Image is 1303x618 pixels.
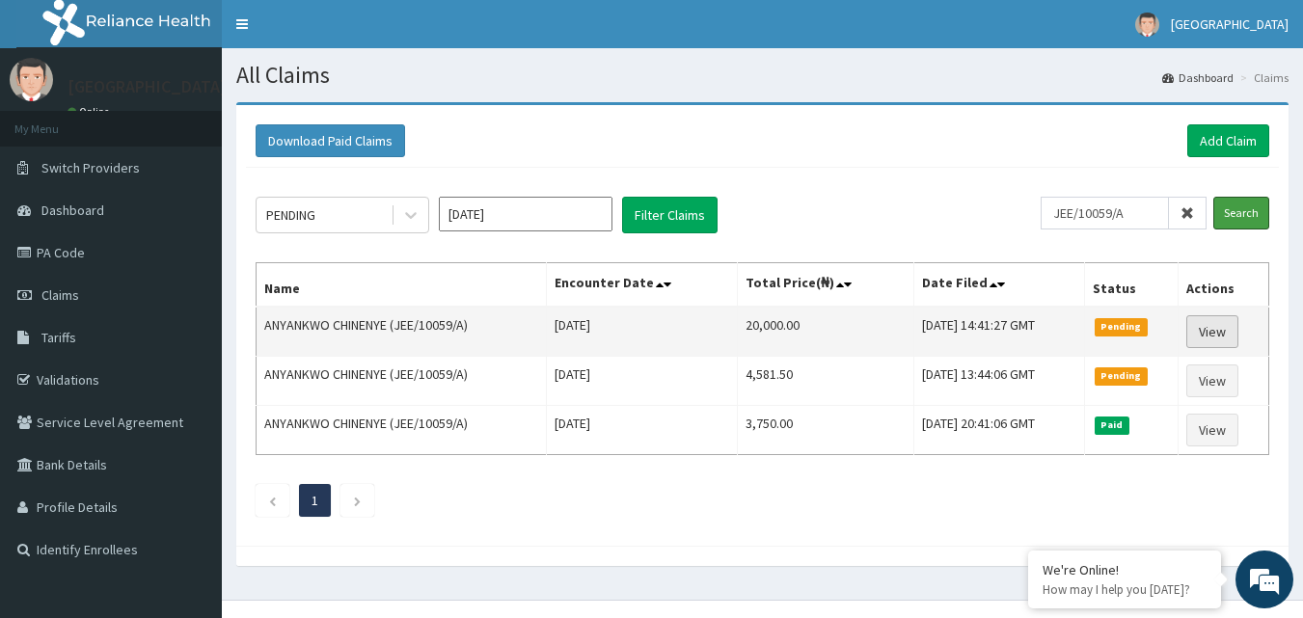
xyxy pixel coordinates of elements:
span: Pending [1095,318,1148,336]
span: Paid [1095,416,1129,434]
div: PENDING [266,205,315,225]
button: Download Paid Claims [256,124,405,157]
th: Name [257,263,547,308]
img: User Image [10,58,53,101]
td: [DATE] [546,357,737,406]
th: Date Filed [914,263,1085,308]
p: How may I help you today? [1043,581,1207,598]
input: Search [1213,197,1269,229]
td: [DATE] [546,307,737,357]
li: Claims [1235,69,1289,86]
input: Search by HMO ID [1041,197,1169,229]
div: Minimize live chat window [316,10,363,56]
span: [GEOGRAPHIC_DATA] [1171,15,1289,33]
img: d_794563401_company_1708531726252_794563401 [36,96,78,145]
span: We're online! [112,186,266,381]
td: 3,750.00 [737,406,913,455]
a: Dashboard [1162,69,1234,86]
td: ANYANKWO CHINENYE (JEE/10059/A) [257,406,547,455]
img: User Image [1135,13,1159,37]
span: Dashboard [41,202,104,219]
a: Page 1 is your current page [312,492,318,509]
p: [GEOGRAPHIC_DATA] [68,78,227,95]
a: Add Claim [1187,124,1269,157]
a: Online [68,105,114,119]
th: Total Price(₦) [737,263,913,308]
td: [DATE] [546,406,737,455]
a: View [1186,315,1238,348]
td: 20,000.00 [737,307,913,357]
td: [DATE] 13:44:06 GMT [914,357,1085,406]
span: Switch Providers [41,159,140,176]
div: Chat with us now [100,108,324,133]
td: 4,581.50 [737,357,913,406]
a: Next page [353,492,362,509]
span: Claims [41,286,79,304]
td: [DATE] 20:41:06 GMT [914,406,1085,455]
td: ANYANKWO CHINENYE (JEE/10059/A) [257,357,547,406]
h1: All Claims [236,63,1289,88]
div: We're Online! [1043,561,1207,578]
td: ANYANKWO CHINENYE (JEE/10059/A) [257,307,547,357]
input: Select Month and Year [439,197,612,231]
a: View [1186,414,1238,446]
span: Tariffs [41,329,76,346]
textarea: Type your message and hit 'Enter' [10,413,367,480]
th: Actions [1179,263,1269,308]
button: Filter Claims [622,197,718,233]
th: Encounter Date [546,263,737,308]
span: Pending [1095,367,1148,385]
th: Status [1085,263,1179,308]
a: View [1186,364,1238,397]
a: Previous page [268,492,277,509]
td: [DATE] 14:41:27 GMT [914,307,1085,357]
